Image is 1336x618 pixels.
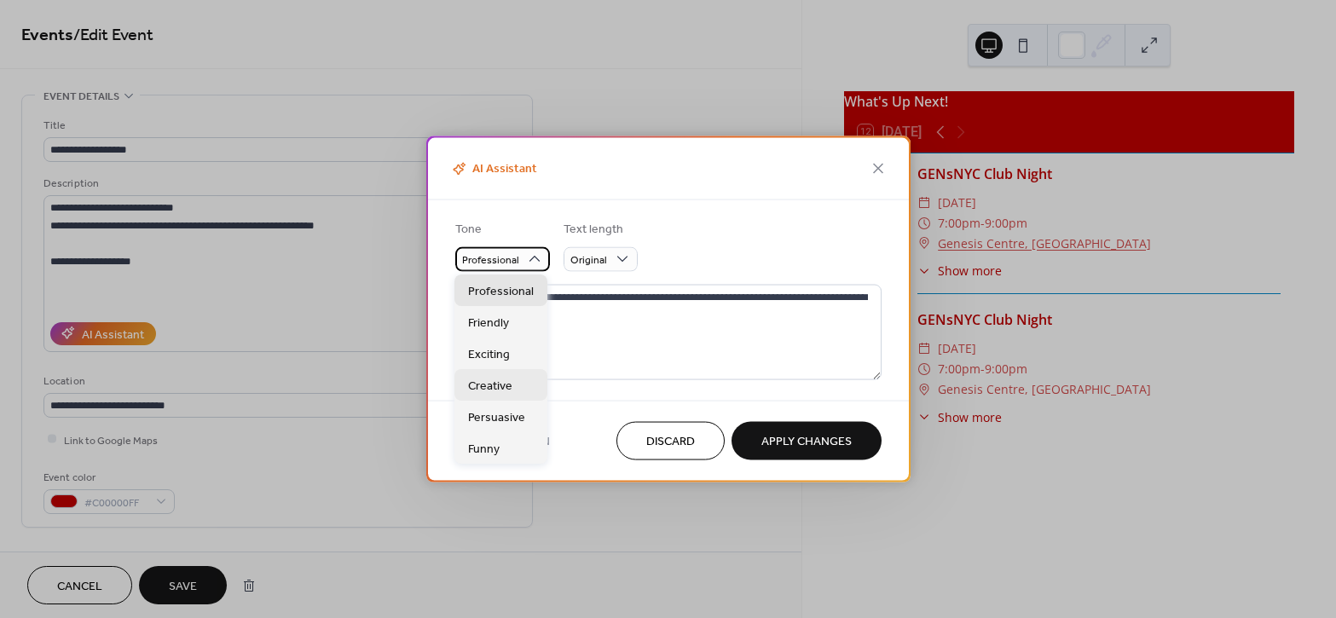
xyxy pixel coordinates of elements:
span: Professional [462,251,519,270]
span: Exciting [468,346,510,364]
span: Creative [468,378,512,396]
span: Persuasive [468,409,525,427]
span: Funny [468,441,500,459]
span: Discard [646,433,695,451]
div: Text length [564,220,634,238]
span: Friendly [468,315,509,332]
div: Tone [455,220,547,238]
button: Apply Changes [732,422,882,460]
span: Professional [468,283,534,301]
span: AI Assistant [448,159,537,179]
button: Discard [616,422,725,460]
span: Apply Changes [761,433,852,451]
span: Original [570,251,607,270]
